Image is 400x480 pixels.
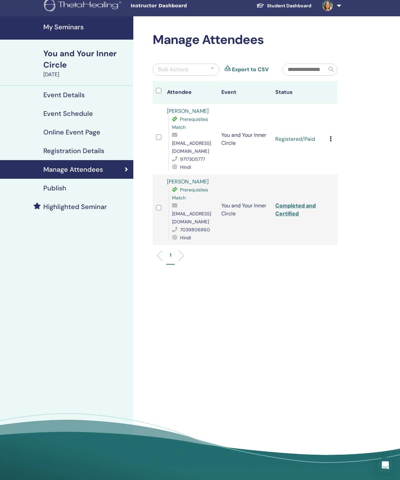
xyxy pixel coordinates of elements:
[43,91,85,99] h4: Event Details
[218,174,272,245] td: You and Your Inner Circle
[218,104,272,174] td: You and Your Inner Circle
[377,457,393,473] div: Open Intercom Messenger
[43,203,107,211] h4: Highlighted Seminar
[43,71,129,79] div: [DATE]
[131,2,231,9] span: Instructor Dashboard
[153,32,337,48] h2: Manage Attendees
[180,227,210,233] span: 7039806860
[172,116,208,130] span: Prerequisites Match
[164,81,218,104] th: Attendee
[158,66,188,74] div: Bulk Actions
[172,140,211,154] span: [EMAIL_ADDRESS][DOMAIN_NAME]
[167,108,209,115] a: [PERSON_NAME]
[180,235,191,241] span: Hindi
[43,48,129,71] div: You and Your Inner Circle
[43,165,103,173] h4: Manage Attendees
[272,81,326,104] th: Status
[43,110,93,118] h4: Event Schedule
[43,147,104,155] h4: Registration Details
[218,81,272,104] th: Event
[39,48,133,79] a: You and Your Inner Circle[DATE]
[43,184,66,192] h4: Publish
[180,164,191,170] span: Hindi
[322,0,333,11] img: default.jpg
[170,252,171,259] p: 1
[167,178,209,185] a: [PERSON_NAME]
[275,202,316,217] a: Completed and Certified
[172,211,211,225] span: [EMAIL_ADDRESS][DOMAIN_NAME]
[172,187,208,201] span: Prerequisites Match
[180,156,205,162] span: 9717305777
[43,128,100,136] h4: Online Event Page
[232,66,269,74] a: Export to CSV
[256,3,264,8] img: graduation-cap-white.svg
[43,23,129,31] h4: My Seminars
